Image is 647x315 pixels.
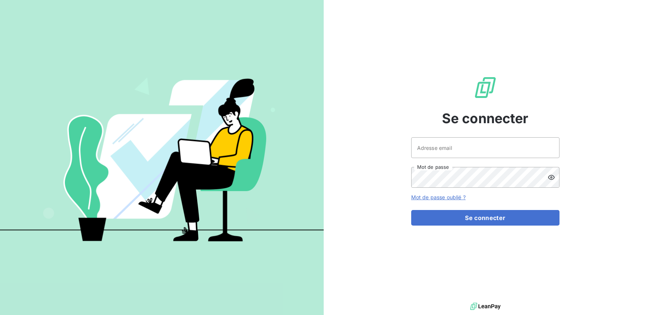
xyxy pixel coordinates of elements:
[442,108,529,128] span: Se connecter
[411,210,559,226] button: Se connecter
[411,194,466,200] a: Mot de passe oublié ?
[411,137,559,158] input: placeholder
[473,76,497,99] img: Logo LeanPay
[470,301,501,312] img: logo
